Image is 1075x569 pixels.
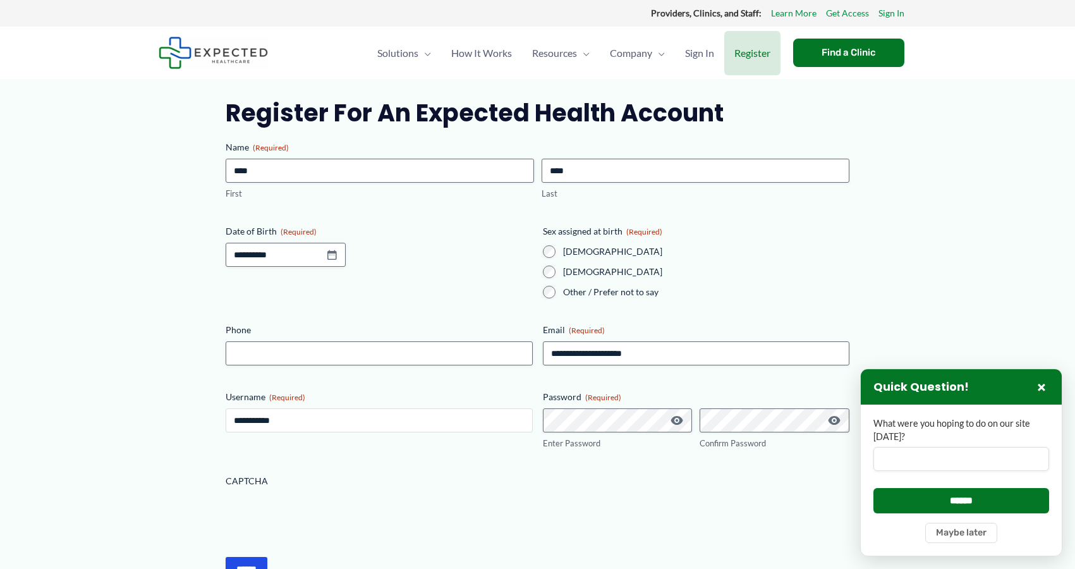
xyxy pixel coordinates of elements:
span: (Required) [269,393,305,402]
a: SolutionsMenu Toggle [367,31,441,75]
span: Menu Toggle [652,31,665,75]
span: Resources [532,31,577,75]
span: (Required) [626,227,662,236]
label: CAPTCHA [226,475,849,487]
label: [DEMOGRAPHIC_DATA] [563,266,849,278]
span: Sign In [685,31,714,75]
span: Menu Toggle [577,31,590,75]
a: Find a Clinic [793,39,904,67]
span: Company [610,31,652,75]
span: Menu Toggle [418,31,431,75]
a: CompanyMenu Toggle [600,31,675,75]
label: Confirm Password [700,437,849,450]
legend: Name [226,141,289,154]
a: How It Works [441,31,522,75]
iframe: reCAPTCHA [226,493,418,542]
label: Enter Password [543,437,693,450]
button: Maybe later [925,523,997,543]
label: Email [543,324,849,336]
a: Sign In [675,31,724,75]
label: Username [226,391,532,403]
h3: Quick Question! [873,380,969,395]
label: First [226,188,533,200]
span: Solutions [377,31,418,75]
label: What were you hoping to do on our site [DATE]? [873,417,1049,443]
a: Get Access [826,5,869,21]
h2: Register for an Expected Health Account [226,97,849,128]
a: Register [724,31,780,75]
label: Other / Prefer not to say [563,286,849,298]
label: Phone [226,324,532,336]
img: Expected Healthcare Logo - side, dark font, small [159,37,268,69]
span: (Required) [585,393,621,402]
button: Show Password [827,413,842,428]
button: Show Password [669,413,684,428]
label: [DEMOGRAPHIC_DATA] [563,245,849,258]
nav: Primary Site Navigation [367,31,780,75]
span: (Required) [281,227,317,236]
a: Learn More [771,5,817,21]
legend: Sex assigned at birth [543,225,662,238]
span: (Required) [569,326,605,335]
label: Date of Birth [226,225,532,238]
span: (Required) [253,143,289,152]
span: How It Works [451,31,512,75]
label: Last [542,188,849,200]
a: Sign In [878,5,904,21]
button: Close [1034,379,1049,395]
strong: Providers, Clinics, and Staff: [651,8,762,18]
span: Register [734,31,770,75]
legend: Password [543,391,621,403]
a: ResourcesMenu Toggle [522,31,600,75]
